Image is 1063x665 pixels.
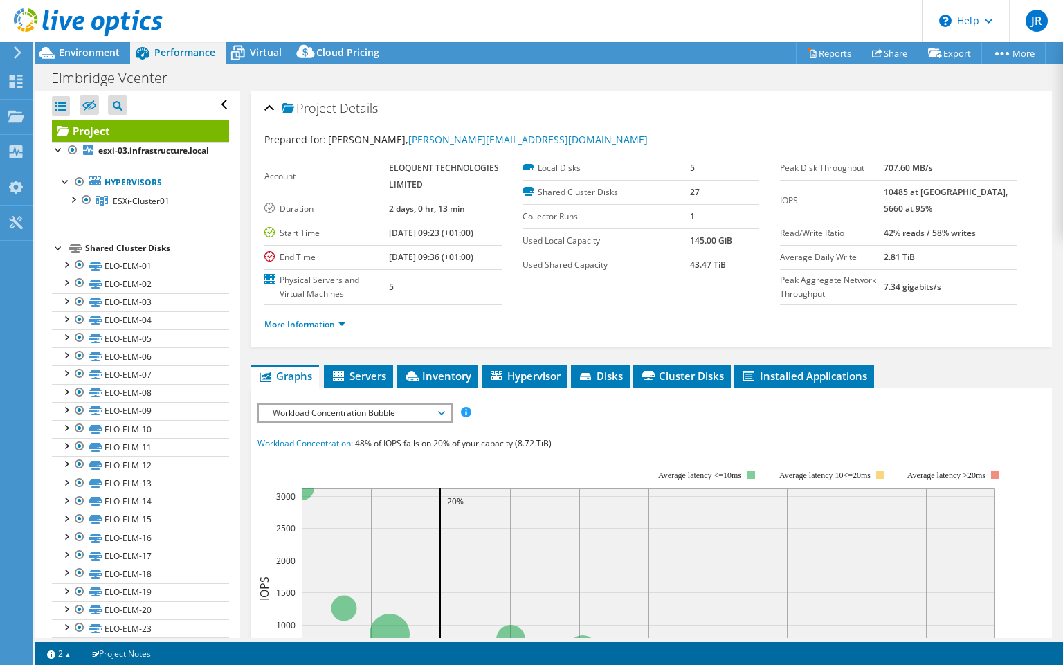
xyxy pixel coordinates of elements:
label: Read/Write Ratio [780,226,884,240]
label: Start Time [264,226,389,240]
a: ELO-ELM-12 [52,456,229,474]
a: Reports [796,42,862,64]
b: 10485 at [GEOGRAPHIC_DATA], 5660 at 95% [884,186,1008,215]
a: ESXi-Cluster01 [52,192,229,210]
text: Average latency >20ms [907,471,985,480]
a: ELO-ELM-06 [52,347,229,365]
tspan: Average latency <=10ms [658,471,741,480]
label: Shared Cluster Disks [523,185,691,199]
b: 1 [690,210,695,222]
span: [PERSON_NAME], [328,133,648,146]
a: ELO-ELM-11 [52,438,229,456]
b: ELOQUENT TECHNOLOGIES LIMITED [389,162,499,190]
b: 5 [389,281,394,293]
a: ELO-ELM-13 [52,475,229,493]
a: ELO-ELM-05 [52,329,229,347]
a: ELO-ELM-14 [52,493,229,511]
span: Inventory [403,369,471,383]
span: Hypervisor [489,369,561,383]
text: 20% [447,495,464,507]
div: Shared Cluster Disks [85,240,229,257]
b: [DATE] 09:23 (+01:00) [389,227,473,239]
a: esxi-03.infrastructure.local [52,142,229,160]
text: 1000 [276,619,296,631]
span: Servers [331,369,386,383]
b: [DATE] 09:36 (+01:00) [389,251,473,263]
svg: \n [939,15,952,27]
span: Graphs [257,369,312,383]
a: ELO-ELM-07 [52,365,229,383]
span: Project [282,102,336,116]
span: JR [1026,10,1048,32]
label: Peak Disk Throughput [780,161,884,175]
b: 707.60 MB/s [884,162,933,174]
text: 1500 [276,587,296,599]
span: Workload Concentration: [257,437,353,449]
a: Project Notes [80,645,161,662]
a: ELO-ELM-09 [52,402,229,420]
a: ELO-ELM-19 [52,583,229,601]
span: Cluster Disks [640,369,724,383]
a: ELO-ELM-20 [52,601,229,619]
a: Hypervisors [52,174,229,192]
label: Collector Runs [523,210,691,224]
a: More [981,42,1046,64]
b: 43.47 TiB [690,259,726,271]
text: 3000 [276,491,296,502]
b: 7.34 gigabits/s [884,281,941,293]
b: 42% reads / 58% writes [884,227,976,239]
a: Share [862,42,918,64]
b: 2.81 TiB [884,251,915,263]
a: [PERSON_NAME][EMAIL_ADDRESS][DOMAIN_NAME] [408,133,648,146]
span: Performance [154,46,215,59]
label: IOPS [780,194,884,208]
a: ELO-ELM-04 [52,311,229,329]
label: Average Daily Write [780,250,884,264]
text: 2000 [276,555,296,567]
a: ELO-ELM-16 [52,529,229,547]
text: 2500 [276,522,296,534]
span: Disks [578,369,623,383]
label: Duration [264,202,389,216]
label: Prepared for: [264,133,326,146]
h1: Elmbridge Vcenter [45,71,189,86]
label: Used Shared Capacity [523,258,691,272]
tspan: Average latency 10<=20ms [779,471,871,480]
a: ELO-ELM-17 [52,547,229,565]
a: ELO-ELM-02 [52,275,229,293]
a: ELO-ELM-15 [52,511,229,529]
a: ELO-ELM-03 [52,293,229,311]
a: ELO-ELM-18 [52,565,229,583]
label: Physical Servers and Virtual Machines [264,273,389,301]
text: IOPS [257,576,272,601]
b: esxi-03.infrastructure.local [98,145,209,156]
span: Installed Applications [741,369,867,383]
a: Export [918,42,982,64]
span: Environment [59,46,120,59]
a: ELO-ELM-01 [52,257,229,275]
span: Virtual [250,46,282,59]
span: Cloud Pricing [316,46,379,59]
b: 2 days, 0 hr, 13 min [389,203,465,215]
span: 48% of IOPS falls on 20% of your capacity (8.72 TiB) [355,437,552,449]
label: Used Local Capacity [523,234,691,248]
label: End Time [264,250,389,264]
a: Project [52,120,229,142]
a: ELO-ELM-08 [52,384,229,402]
label: Peak Aggregate Network Throughput [780,273,884,301]
b: 145.00 GiB [690,235,732,246]
label: Account [264,170,389,183]
label: Local Disks [523,161,691,175]
span: Details [340,100,378,116]
a: More Information [264,318,345,330]
a: ELO-ELM-24 [52,637,229,655]
b: 27 [690,186,700,198]
a: ELO-ELM-23 [52,619,229,637]
a: 2 [37,645,80,662]
span: Workload Concentration Bubble [266,405,444,421]
a: ELO-ELM-10 [52,420,229,438]
span: ESXi-Cluster01 [113,195,170,207]
b: 5 [690,162,695,174]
